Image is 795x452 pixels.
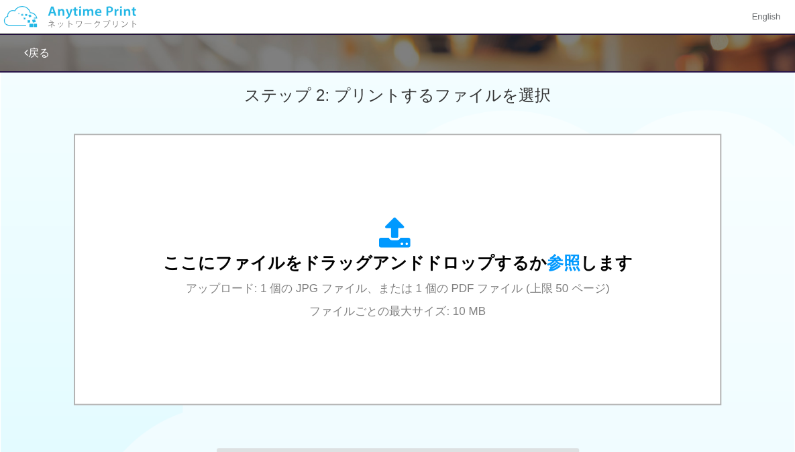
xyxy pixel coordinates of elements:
[547,253,580,272] span: 参照
[24,47,50,58] a: 戻る
[244,86,550,104] span: ステップ 2: プリントするファイルを選択
[163,253,633,272] span: ここにファイルをドラッグアンドドロップするか します
[186,282,610,318] span: アップロード: 1 個の JPG ファイル、または 1 個の PDF ファイル (上限 50 ページ) ファイルごとの最大サイズ: 10 MB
